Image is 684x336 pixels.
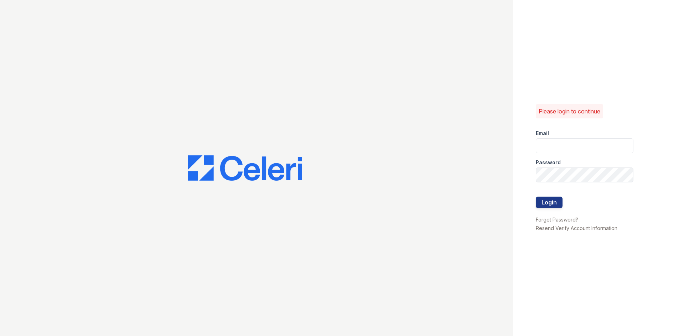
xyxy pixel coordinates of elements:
label: Email [536,130,549,137]
button: Login [536,197,563,208]
a: Resend Verify Account Information [536,225,617,231]
a: Forgot Password? [536,217,578,223]
label: Password [536,159,561,166]
p: Please login to continue [539,107,600,116]
img: CE_Logo_Blue-a8612792a0a2168367f1c8372b55b34899dd931a85d93a1a3d3e32e68fde9ad4.png [188,155,302,181]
